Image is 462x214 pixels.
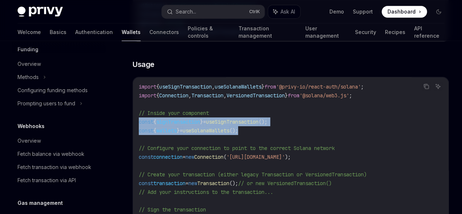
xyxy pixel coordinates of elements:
span: from [264,83,276,90]
a: Recipes [385,23,405,41]
div: Configuring funding methods [18,86,88,95]
a: Dashboard [382,6,427,18]
a: Wallets [122,23,141,41]
span: = [180,127,183,134]
div: Overview [18,60,41,68]
a: Security [355,23,376,41]
span: // Inside your component [139,110,209,116]
span: new [186,154,194,160]
button: Ask AI [268,5,300,18]
span: (); [229,180,238,187]
a: Policies & controls [188,23,230,41]
span: signTransaction [156,119,200,125]
a: Overview [12,134,105,147]
a: Connectors [149,23,179,41]
span: } [261,83,264,90]
div: Fetch transaction via API [18,176,76,185]
span: ; [361,83,364,90]
span: , [188,92,191,99]
a: User management [305,23,346,41]
span: Transaction [197,180,229,187]
a: Basics [50,23,66,41]
span: from [288,92,299,99]
span: ; [349,92,352,99]
span: connection [153,154,183,160]
button: Copy the contents from the code block [421,82,431,91]
span: Usage [133,59,154,70]
span: Ctrl K [249,9,260,15]
a: Authentication [75,23,113,41]
span: // or new VersionedTransaction() [238,180,332,187]
span: const [139,154,153,160]
a: Fetch transaction via API [12,174,105,187]
div: Methods [18,73,39,82]
span: '@privy-io/react-auth/solana' [276,83,361,90]
span: = [203,119,206,125]
div: Search... [176,7,196,16]
button: Search...CtrlK [162,5,264,18]
span: ); [285,154,291,160]
button: Ask AI [433,82,443,91]
span: (); [229,127,238,134]
a: API reference [414,23,444,41]
span: // Create your transaction (either legacy Transaction or VersionedTransaction) [139,171,367,178]
img: dark logo [18,7,63,17]
span: new [188,180,197,187]
span: { [156,92,159,99]
span: useSolanaWallets [183,127,229,134]
span: VersionedTransaction [226,92,285,99]
span: Connection [194,154,224,160]
span: } [200,119,203,125]
span: = [183,154,186,160]
a: Transaction management [238,23,297,41]
span: { [156,83,159,90]
a: Welcome [18,23,41,41]
span: , [212,83,215,90]
span: // Configure your connection to point to the correct Solana network [139,145,335,151]
a: Fetch transaction via webhook [12,161,105,174]
span: const [139,119,153,125]
a: Configuring funding methods [12,84,105,97]
a: Fetch balance via webhook [12,147,105,161]
span: wallets [156,127,177,134]
span: '@solana/web3.js' [299,92,349,99]
div: Fetch balance via webhook [18,150,84,158]
span: useSolanaWallets [215,83,261,90]
span: const [139,180,153,187]
span: transaction [153,180,186,187]
span: import [139,83,156,90]
span: , [224,92,226,99]
span: = [186,180,188,187]
h5: Gas management [18,199,63,207]
span: Transaction [191,92,224,99]
span: { [153,119,156,125]
span: { [153,127,156,134]
span: '[URL][DOMAIN_NAME]' [226,154,285,160]
span: Ask AI [280,8,295,15]
span: useSignTransaction [159,83,212,90]
span: // Add your instructions to the transaction... [139,189,273,195]
span: ( [224,154,226,160]
div: Fetch transaction via webhook [18,163,91,172]
a: Demo [329,8,344,15]
span: } [285,92,288,99]
div: Prompting users to fund [18,99,75,108]
h5: Webhooks [18,122,45,131]
span: (); [259,119,267,125]
span: const [139,127,153,134]
span: useSignTransaction [206,119,259,125]
div: Overview [18,136,41,145]
span: // Sign the transaction [139,206,206,213]
a: Support [353,8,373,15]
button: Toggle dark mode [433,6,444,18]
span: import [139,92,156,99]
a: Overview [12,57,105,71]
span: Dashboard [387,8,416,15]
span: } [177,127,180,134]
span: Connection [159,92,188,99]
